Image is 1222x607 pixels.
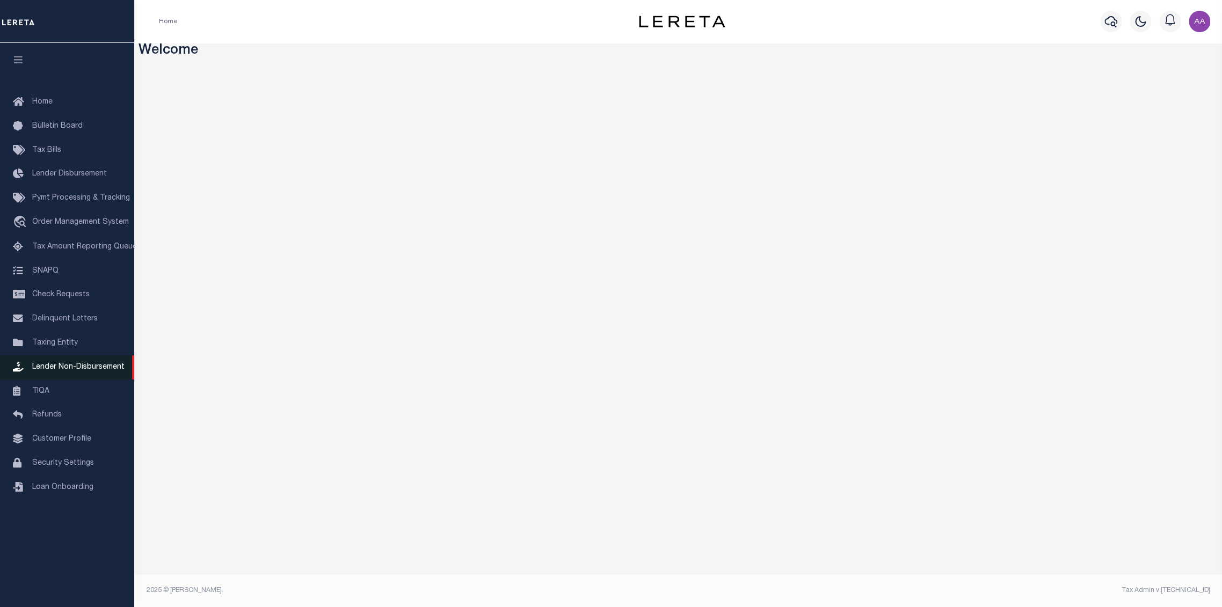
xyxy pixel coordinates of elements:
[32,315,98,323] span: Delinquent Letters
[13,216,30,230] i: travel_explore
[32,411,62,419] span: Refunds
[32,459,94,467] span: Security Settings
[686,586,1210,595] div: Tax Admin v.[TECHNICAL_ID]
[32,147,61,154] span: Tax Bills
[32,339,78,347] span: Taxing Entity
[32,291,90,298] span: Check Requests
[32,98,53,106] span: Home
[32,363,125,371] span: Lender Non-Disbursement
[32,170,107,178] span: Lender Disbursement
[139,586,679,595] div: 2025 © [PERSON_NAME].
[32,122,83,130] span: Bulletin Board
[139,43,1218,60] h3: Welcome
[639,16,725,27] img: logo-dark.svg
[32,243,137,251] span: Tax Amount Reporting Queue
[1189,11,1210,32] img: svg+xml;base64,PHN2ZyB4bWxucz0iaHR0cDovL3d3dy53My5vcmcvMjAwMC9zdmciIHBvaW50ZXItZXZlbnRzPSJub25lIi...
[32,267,59,274] span: SNAPQ
[32,435,91,443] span: Customer Profile
[32,194,130,202] span: Pymt Processing & Tracking
[159,17,177,26] li: Home
[32,484,93,491] span: Loan Onboarding
[32,218,129,226] span: Order Management System
[32,387,49,394] span: TIQA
